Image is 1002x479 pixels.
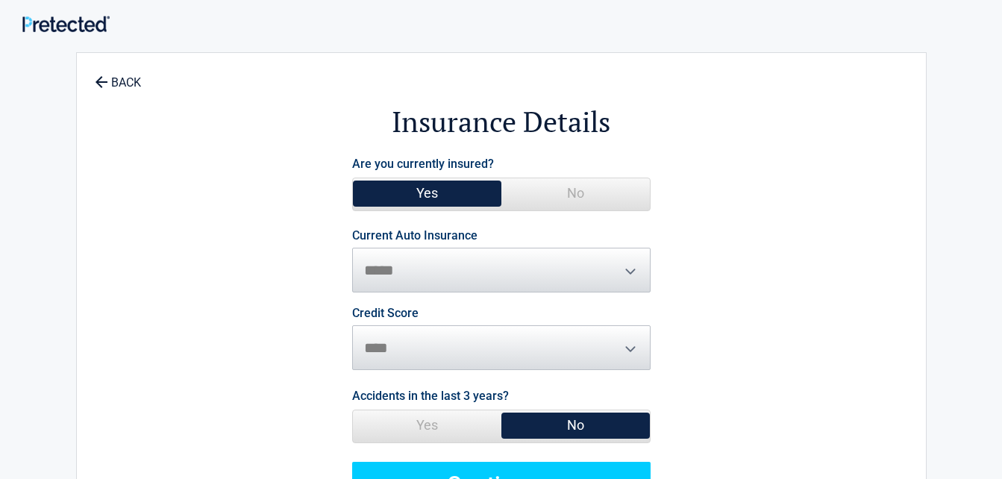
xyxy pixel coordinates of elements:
span: Yes [353,410,501,440]
span: No [501,410,650,440]
label: Accidents in the last 3 years? [352,386,509,406]
h2: Insurance Details [159,103,844,141]
span: No [501,178,650,208]
a: BACK [92,63,144,89]
img: Main Logo [22,16,110,31]
label: Current Auto Insurance [352,230,477,242]
span: Yes [353,178,501,208]
label: Credit Score [352,307,419,319]
label: Are you currently insured? [352,154,494,174]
